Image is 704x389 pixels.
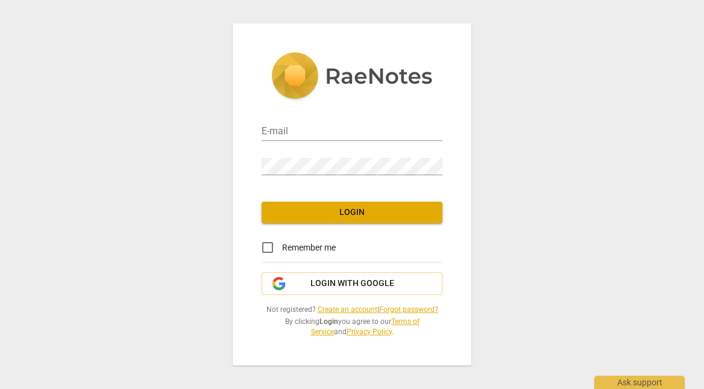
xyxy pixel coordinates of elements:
[319,317,338,326] b: Login
[347,328,392,336] a: Privacy Policy
[262,317,442,337] span: By clicking you agree to our and .
[271,207,433,219] span: Login
[318,305,377,314] a: Create an account
[262,202,442,223] button: Login
[310,278,394,290] span: Login with Google
[282,241,336,254] span: Remember me
[594,376,685,389] div: Ask support
[262,272,442,295] button: Login with Google
[379,305,438,314] a: Forgot password?
[311,317,420,336] a: Terms of Service
[271,52,433,102] img: 5ac2273c67554f335776073100b6d88f.svg
[262,305,442,315] span: Not registered? |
